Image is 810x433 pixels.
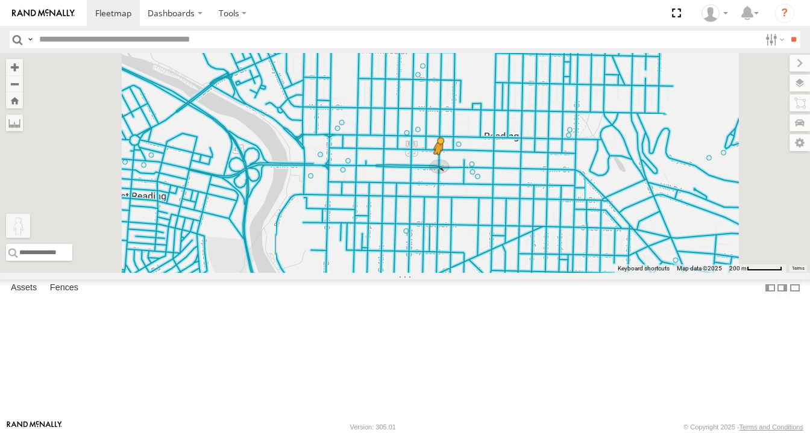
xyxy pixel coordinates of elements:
[44,279,84,296] label: Fences
[7,421,62,433] a: Visit our Website
[761,31,786,48] label: Search Filter Options
[6,114,23,131] label: Measure
[792,266,805,271] a: Terms
[25,31,35,48] label: Search Query
[683,423,803,431] div: © Copyright 2025 -
[12,9,75,17] img: rand-logo.svg
[790,134,810,151] label: Map Settings
[739,423,803,431] a: Terms and Conditions
[6,75,23,92] button: Zoom out
[776,279,788,297] label: Dock Summary Table to the Right
[697,4,732,22] div: Wibert Ortiz
[726,264,786,273] button: Map Scale: 200 m per 55 pixels
[775,4,794,23] i: ?
[618,264,670,273] button: Keyboard shortcuts
[764,279,776,297] label: Dock Summary Table to the Left
[5,279,43,296] label: Assets
[6,92,23,108] button: Zoom Home
[677,265,722,272] span: Map data ©2025
[6,214,30,238] button: Drag Pegman onto the map to open Street View
[789,279,801,297] label: Hide Summary Table
[350,423,396,431] div: Version: 305.01
[729,265,747,272] span: 200 m
[6,59,23,75] button: Zoom in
